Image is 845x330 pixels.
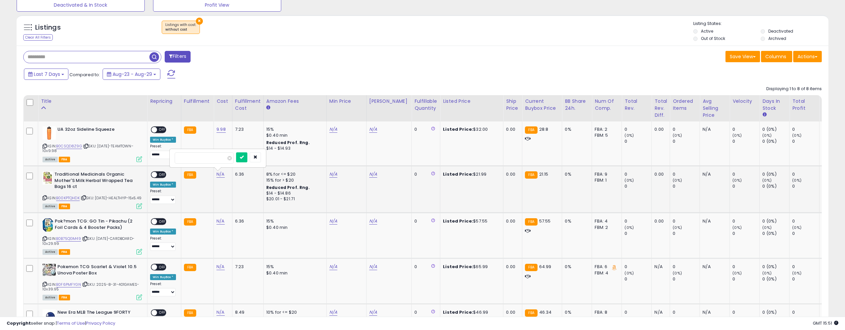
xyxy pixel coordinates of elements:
div: Listed Price [443,98,500,105]
small: (0%) [625,270,634,276]
div: 0 [673,183,700,189]
div: N/A [654,264,665,270]
b: Listed Price: [443,126,473,132]
a: 9.98 [216,126,226,133]
a: N/A [369,263,377,270]
div: 0.00 [506,218,517,224]
div: seller snap | | [7,320,115,327]
div: 0 [673,276,700,282]
div: Fulfillment [184,98,211,105]
div: 0 [625,171,651,177]
span: OFF [157,172,168,178]
div: BB Share 24h. [565,98,589,112]
span: All listings currently available for purchase on Amazon [42,157,58,162]
div: Preset: [150,144,176,159]
a: N/A [369,309,377,316]
span: FBA [59,204,70,209]
small: (0%) [673,225,682,230]
span: Compared to: [69,72,100,78]
div: 0 [414,218,435,224]
span: 46.34 [539,309,552,315]
div: Fulfillable Quantity [414,98,437,112]
button: Aug-23 - Aug-29 [103,69,160,80]
div: 0 [792,126,819,132]
div: 0 (0%) [762,126,789,132]
span: FBA [59,157,70,162]
div: 0 [414,171,435,177]
a: N/A [329,263,337,270]
div: N/A [703,126,724,132]
small: (0%) [732,225,742,230]
div: 0 [625,231,651,237]
small: Amazon Fees. [266,105,270,111]
div: 15% [266,264,321,270]
div: 0 [792,231,819,237]
small: FBA [525,126,537,134]
div: 0 [732,183,759,189]
small: Days In Stock. [762,112,766,118]
div: FBM: 4 [595,270,617,276]
span: 64.99 [539,263,551,270]
a: B0CSQD8Z9G [56,143,82,149]
div: 0 (0%) [762,183,789,189]
div: ASIN: [42,264,142,299]
small: (0%) [792,270,802,276]
div: 0 [792,138,819,144]
div: N/A [654,309,665,315]
div: Current Buybox Price [525,98,559,112]
div: 0 [414,264,435,270]
small: (0%) [673,178,682,183]
a: N/A [369,171,377,178]
div: 15% [266,126,321,132]
div: 0 [792,171,819,177]
div: ASIN: [42,218,142,254]
div: ASIN: [42,126,142,161]
span: All listings currently available for purchase on Amazon [42,295,58,300]
div: 0 [673,171,700,177]
div: Clear All Filters [23,34,53,41]
b: New Era MLB The League 9FORTY Adjustable Hat Cap One Size Fits All, Los Angeles Dodgers, One Size [57,309,138,330]
div: without cost [165,27,196,32]
div: Total Profit [792,98,816,112]
div: $14 - $14.86 [266,191,321,196]
div: 0 [673,309,700,315]
div: Win BuyBox * [150,182,176,188]
div: 0% [565,218,587,224]
div: $14 - $14.93 [266,146,321,151]
div: Preset: [150,189,176,204]
div: 0 [732,309,759,315]
small: (0%) [625,133,634,138]
label: Out of Stock [701,36,725,41]
div: 0 [792,183,819,189]
small: FBA [184,171,196,179]
div: N/A [703,171,724,177]
div: Min Price [329,98,364,105]
small: (0%) [762,270,772,276]
span: Columns [765,53,786,60]
div: 0 (0%) [762,276,789,282]
b: Listed Price: [443,171,473,177]
span: OFF [157,310,168,316]
a: N/A [329,171,337,178]
small: (0%) [762,178,772,183]
div: Total Rev. Diff. [654,98,667,119]
b: Listed Price: [443,263,473,270]
a: N/A [329,126,337,133]
div: $0.40 min [266,270,321,276]
div: Days In Stock [762,98,787,112]
div: N/A [703,309,724,315]
div: FBM: 1 [595,177,617,183]
div: 0 [732,276,759,282]
div: 0% [565,126,587,132]
span: 21.15 [539,171,549,177]
a: B00KPTQHDK [56,195,80,201]
small: (0%) [673,133,682,138]
div: 6.36 [235,171,258,177]
div: Preset: [150,236,176,251]
div: 10% for <= $20 [266,309,321,315]
button: Columns [761,51,792,62]
div: $46.99 [443,309,498,315]
small: FBA [525,218,537,226]
b: Listed Price: [443,309,473,315]
div: Total Rev. [625,98,649,112]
